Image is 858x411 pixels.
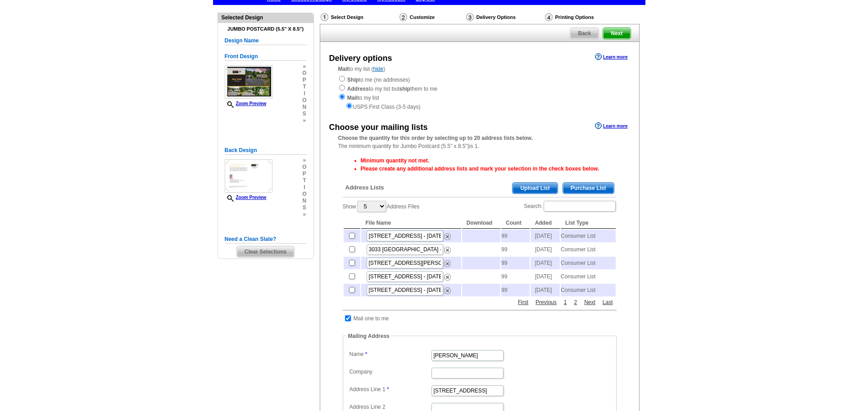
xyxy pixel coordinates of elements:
label: Search: [524,200,616,212]
input: Search: [544,201,616,212]
select: ShowAddress Files [357,201,386,212]
th: Count [501,217,530,229]
span: » [302,211,306,218]
span: t [302,177,306,184]
td: 99 [501,230,530,242]
strong: Mail [338,66,349,72]
span: n [302,104,306,111]
strong: Choose the quantity for this order by selecting up to 20 address lists below. [338,135,533,141]
span: o [302,191,306,198]
span: » [302,63,306,70]
span: Back [570,28,599,39]
label: Name [350,350,431,358]
img: Customize [399,13,407,21]
a: hide [373,66,384,72]
a: Remove this list [444,259,451,265]
td: 99 [501,243,530,256]
div: Choose your mailing lists [329,121,428,134]
a: Next [582,298,598,306]
strong: Mail [347,95,358,101]
div: Customize [399,13,465,22]
div: The minimum quantity for Jumbo Postcard (5.5" x 8.5")is 1. [320,134,639,150]
span: n [302,198,306,204]
a: Remove this list [444,231,451,238]
span: s [302,204,306,211]
iframe: LiveChat chat widget [678,201,858,411]
div: to me (no addresses) to my list but them to me to my list [338,75,621,111]
td: Consumer List [561,270,616,283]
td: [DATE] [531,270,560,283]
h5: Design Name [225,37,307,45]
a: Remove this list [444,286,451,292]
a: Learn more [595,53,627,60]
th: File Name [361,217,461,229]
a: Learn more [595,122,627,129]
span: » [302,117,306,124]
div: to my list ( ) [320,65,639,111]
img: delete.png [444,233,451,240]
li: Please create any additional address lists and mark your selection in the check boxes below. [361,165,617,173]
h5: Need a Clean Slate? [225,235,307,244]
strong: Address [347,86,369,92]
td: Consumer List [561,284,616,296]
h4: Jumbo Postcard (5.5" x 8.5") [225,26,307,32]
div: Delivery Options [465,13,544,24]
span: Upload List [513,183,557,194]
td: [DATE] [531,284,560,296]
span: p [302,171,306,177]
td: 99 [501,270,530,283]
span: i [302,184,306,191]
td: Consumer List [561,230,616,242]
span: » [302,157,306,164]
th: Download [462,217,500,229]
td: [DATE] [531,230,560,242]
a: Previous [533,298,559,306]
span: s [302,111,306,117]
a: Back [570,28,599,39]
img: small-thumb.jpg [225,65,272,99]
div: USPS First Class (3-5 days) [338,102,621,111]
span: Address Lists [345,184,384,192]
a: Remove this list [444,272,451,278]
img: delete.png [444,287,451,294]
span: o [302,164,306,171]
img: Delivery Options [466,13,474,21]
img: Select Design [321,13,328,21]
td: 99 [501,284,530,296]
td: 99 [501,257,530,269]
a: Remove this list [444,245,451,251]
label: Show Address Files [343,200,420,213]
td: [DATE] [531,257,560,269]
a: 2 [572,298,579,306]
span: i [302,90,306,97]
div: Selected Design [218,13,313,22]
td: Consumer List [561,257,616,269]
strong: ship [399,86,410,92]
td: [DATE] [531,243,560,256]
span: Purchase List [563,183,614,194]
th: List Type [561,217,616,229]
div: Printing Options [544,13,624,22]
img: small-thumb.jpg [225,159,272,193]
th: Added [531,217,560,229]
img: delete.png [444,247,451,254]
td: Mail one to me [353,314,390,323]
a: 1 [562,298,569,306]
div: Delivery options [329,52,392,65]
legend: Mailing Address [347,332,390,340]
h5: Front Design [225,52,307,61]
h5: Back Design [225,146,307,155]
img: delete.png [444,260,451,267]
label: Company [350,368,431,376]
span: p [302,77,306,83]
span: o [302,70,306,77]
img: delete.png [444,274,451,281]
span: o [302,97,306,104]
img: Printing Options & Summary [545,13,553,21]
li: Minimum quantity not met. [361,157,617,165]
a: Zoom Preview [225,195,267,200]
span: Next [603,28,630,39]
td: Consumer List [561,243,616,256]
span: t [302,83,306,90]
label: Address Line 2 [350,403,431,411]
